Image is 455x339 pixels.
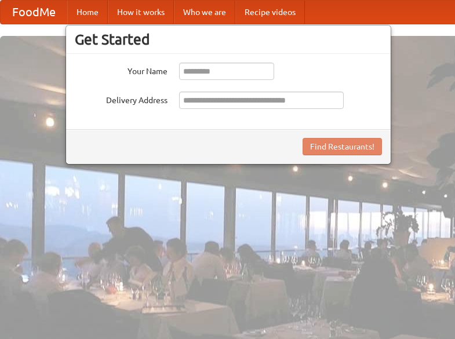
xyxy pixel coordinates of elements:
[303,138,382,155] button: Find Restaurants!
[75,63,168,77] label: Your Name
[67,1,108,24] a: Home
[108,1,174,24] a: How it works
[174,1,235,24] a: Who we are
[235,1,305,24] a: Recipe videos
[75,31,382,48] h3: Get Started
[75,92,168,106] label: Delivery Address
[1,1,67,24] a: FoodMe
